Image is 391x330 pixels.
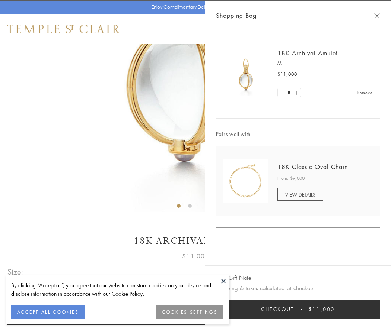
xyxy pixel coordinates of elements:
[11,281,223,298] div: By clicking “Accept all”, you agree that our website can store cookies on your device and disclos...
[261,305,294,313] span: Checkout
[285,191,315,198] span: VIEW DETAILS
[277,71,297,78] span: $11,000
[7,234,384,247] h1: 18K Archival Amulet
[216,130,380,138] span: Pairs well with
[278,88,285,97] a: Set quantity to 0
[182,251,209,261] span: $11,000
[216,300,380,319] button: Checkout $11,000
[277,163,348,171] a: 18K Classic Oval Chain
[357,88,372,97] a: Remove
[277,59,372,67] p: M
[277,49,338,57] a: 18K Archival Amulet
[7,25,120,33] img: Temple St. Clair
[11,305,85,319] button: ACCEPT ALL COOKIES
[152,3,236,11] p: Enjoy Complimentary Delivery & Returns
[293,88,300,97] a: Set quantity to 2
[223,52,268,97] img: 18K Archival Amulet
[216,284,380,293] p: Shipping & taxes calculated at checkout
[216,273,251,282] button: Add Gift Note
[277,188,323,201] a: VIEW DETAILS
[223,159,268,203] img: N88865-OV18
[374,13,380,19] button: Close Shopping Bag
[216,11,257,20] span: Shopping Bag
[309,305,335,313] span: $11,000
[277,175,305,182] span: From: $9,000
[7,266,24,278] span: Size:
[156,305,223,319] button: COOKIES SETTINGS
